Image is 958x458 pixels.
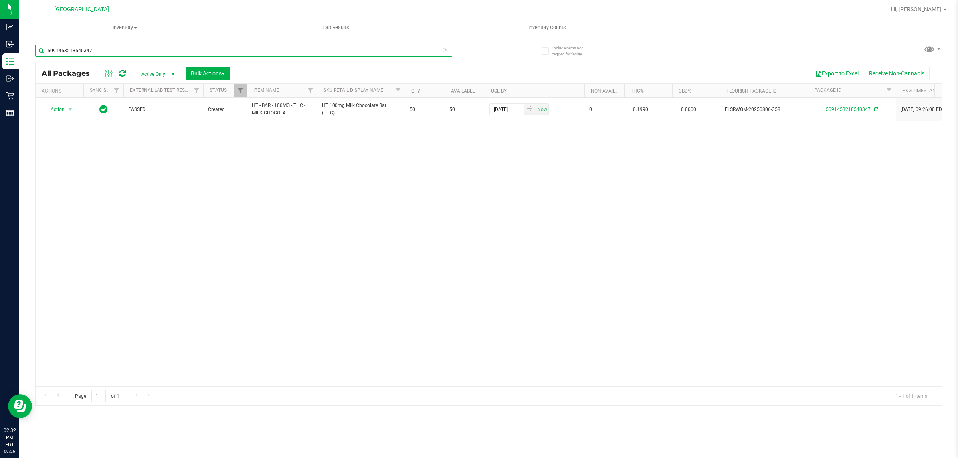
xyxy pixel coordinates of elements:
[4,427,16,448] p: 02:32 PM EDT
[873,107,878,112] span: Sync from Compliance System
[552,45,592,57] span: Include items not tagged for facility
[190,84,203,97] a: Filter
[6,57,14,65] inline-svg: Inventory
[230,19,441,36] a: Lab Results
[35,45,452,57] input: Search Package ID, Item Name, SKU, Lot or Part Number...
[629,104,652,115] span: 0.1990
[6,40,14,48] inline-svg: Inbound
[6,109,14,117] inline-svg: Reports
[42,88,80,94] div: Actions
[130,87,192,93] a: External Lab Test Result
[19,19,230,36] a: Inventory
[6,75,14,83] inline-svg: Outbound
[210,87,227,93] a: Status
[392,84,405,97] a: Filter
[208,106,242,113] span: Created
[589,106,620,113] span: 0
[443,45,448,55] span: Clear
[128,106,198,113] span: PASSED
[725,106,803,113] span: FLSRWGM-20250806-358
[441,19,653,36] a: Inventory Counts
[814,87,841,93] a: Package ID
[44,104,65,115] span: Action
[411,88,420,94] a: Qty
[826,107,871,112] a: 5091453218540347
[91,390,106,402] input: 1
[65,104,75,115] span: select
[901,106,945,113] span: [DATE] 09:26:00 EDT
[8,394,32,418] iframe: Resource center
[679,88,691,94] a: CBD%
[322,102,400,117] span: HT 100mg Milk Chocolate Bar (THC)
[19,24,230,31] span: Inventory
[891,6,943,12] span: Hi, [PERSON_NAME]!
[234,84,247,97] a: Filter
[535,104,549,115] span: Set Current date
[54,6,109,13] span: [GEOGRAPHIC_DATA]
[323,87,383,93] a: Sku Retail Display Name
[902,88,949,93] a: Pkg Timestamp
[186,67,230,80] button: Bulk Actions
[535,104,548,115] span: select
[677,104,700,115] span: 0.0000
[253,87,279,93] a: Item Name
[252,102,312,117] span: HT - BAR - 100MG - THC - MILK CHOCOLATE
[631,88,644,94] a: THC%
[4,448,16,454] p: 09/26
[410,106,440,113] span: 50
[889,390,934,402] span: 1 - 1 of 1 items
[810,67,864,80] button: Export to Excel
[591,88,626,94] a: Non-Available
[191,70,225,77] span: Bulk Actions
[110,84,123,97] a: Filter
[6,92,14,100] inline-svg: Retail
[491,88,507,94] a: Use By
[726,88,777,94] a: Flourish Package ID
[304,84,317,97] a: Filter
[99,104,108,115] span: In Sync
[6,23,14,31] inline-svg: Analytics
[864,67,930,80] button: Receive Non-Cannabis
[449,106,480,113] span: 50
[518,24,577,31] span: Inventory Counts
[883,84,896,97] a: Filter
[42,69,98,78] span: All Packages
[68,390,126,402] span: Page of 1
[524,104,535,115] span: select
[312,24,360,31] span: Lab Results
[90,87,121,93] a: Sync Status
[451,88,475,94] a: Available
